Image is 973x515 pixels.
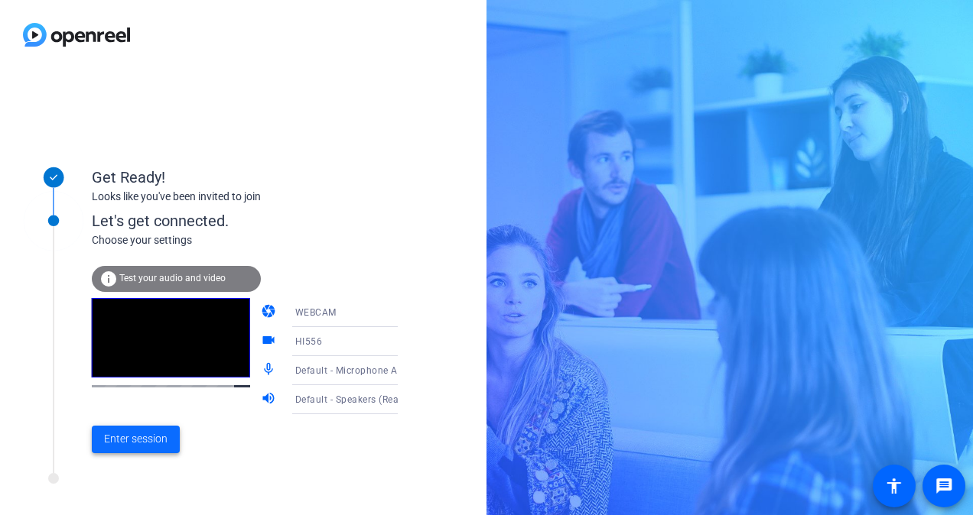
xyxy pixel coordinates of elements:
div: Choose your settings [92,232,429,248]
span: Default - Microphone Array (Realtek(R) Audio) [295,364,500,376]
mat-icon: volume_up [261,390,279,409]
mat-icon: message [935,477,953,495]
span: Test your audio and video [119,273,226,283]
div: Let's get connected. [92,209,429,232]
div: Get Ready! [92,166,398,189]
span: WEBCAM [295,307,337,318]
mat-icon: info [99,270,118,288]
mat-icon: videocam [261,332,279,351]
button: Enter session [92,426,180,453]
mat-icon: camera [261,303,279,322]
mat-icon: accessibility [885,477,903,495]
mat-icon: mic_none [261,361,279,380]
span: Default - Speakers (Realtek(R) Audio) [295,393,460,405]
span: Enter session [104,431,168,447]
div: Looks like you've been invited to join [92,189,398,205]
span: HI556 [295,336,323,347]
